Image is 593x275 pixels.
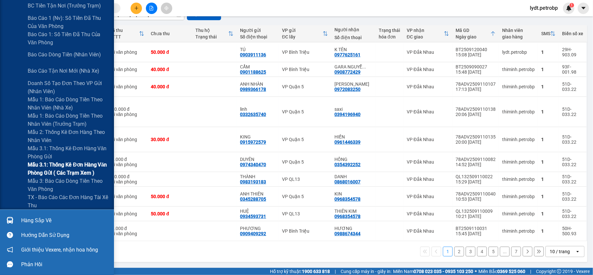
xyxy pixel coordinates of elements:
[195,34,228,39] div: Trạng thái
[502,109,535,114] div: thiminh.petrobp
[282,50,328,55] div: VP Bình Triệu
[379,34,400,39] div: hóa đơn
[282,109,328,114] div: VP Quận 5
[240,87,266,92] div: 0989366178
[282,28,323,33] div: VP gửi
[21,246,98,254] span: Giới thiệu Vexere, nhận hoa hồng
[502,67,535,72] div: thiminh.petrobp
[562,81,583,92] div: 51D-033.22
[502,211,535,216] div: thiminh.petrobp
[240,226,275,231] div: PHƯƠNG
[541,31,550,36] div: SMS
[456,231,496,236] div: 15:45 [DATE]
[161,3,172,14] button: aim
[456,226,496,231] div: BT2509110031
[562,191,583,202] div: 51D-033.22
[334,27,372,32] div: Người nhận
[109,179,145,184] div: Tại văn phòng
[525,4,563,12] span: lydt.petrobp
[362,64,366,69] span: ...
[334,209,372,214] div: THIÊN KIM
[456,139,496,145] div: 20:00 [DATE]
[456,52,496,57] div: 15:08 [DATE]
[240,28,275,33] div: Người gửi
[240,157,275,162] div: DUYÊN
[477,247,487,256] button: 4
[7,247,13,253] span: notification
[541,194,556,199] div: 1
[502,159,535,165] div: thiminh.petrobp
[407,159,449,165] div: VP Đắk Nhau
[21,216,109,225] div: Hàng sắp về
[456,162,496,167] div: 14:52 [DATE]
[334,174,372,179] div: DANH
[109,226,145,231] div: 40.000 đ
[562,174,583,184] div: 51D-033.22
[335,268,336,275] span: |
[500,247,510,256] button: ...
[562,226,583,236] div: 50H-500.93
[456,64,496,69] div: BT2509090027
[282,137,328,142] div: VP Quận 5
[282,211,328,216] div: VP QL13
[334,179,360,184] div: 0868016007
[28,161,109,177] span: Mẫu 3.1: Thống kê đơn hàng văn phòng gửi ( các trạm xem )
[28,67,99,75] span: Báo cáo tận nơi mới (nhà xe)
[109,34,139,39] div: HTTT
[562,47,583,57] div: 29H-903.09
[151,194,189,199] div: 50.000 đ
[456,191,496,196] div: 78ADV2509110040
[334,64,372,69] div: GARA NGUYỄN TUẤN
[334,107,372,112] div: saxi
[240,231,266,236] div: 0909409292
[562,134,583,145] div: 51D-033.22
[334,214,360,219] div: 0968354578
[502,228,535,234] div: thiminh.petrobp
[151,31,189,36] div: Chưa thu
[7,261,13,268] span: message
[149,6,154,10] span: file-add
[151,67,189,72] div: 40.000 đ
[240,52,266,57] div: 0903911136
[393,268,473,275] span: Miền Nam
[151,50,189,55] div: 50.000 đ
[240,47,275,52] div: TÚ
[240,112,266,117] div: 0332635740
[566,5,572,11] img: icon-new-feature
[240,162,266,167] div: 0974340470
[334,134,372,139] div: HIỀN
[28,14,109,30] span: Báo cáo 1 (nv): Số tiền đã thu của văn phòng
[541,228,556,234] div: 1
[109,211,145,216] div: Tại văn phòng
[407,84,449,89] div: VP Đắk Nhau
[7,217,13,224] img: warehouse-icon
[571,3,573,7] span: 1
[541,109,556,114] div: 1
[21,230,109,240] div: Hướng dẫn sử dụng
[7,232,13,238] span: question-circle
[28,177,109,193] span: Mẫu 3: Báo cáo dòng tiền theo văn phòng
[109,231,145,236] div: Tại văn phòng
[28,128,109,144] span: Mẫu 2: Thống kê đơn hàng theo nhân viên
[456,107,496,112] div: 78ADV2509110138
[240,214,266,219] div: 0934593731
[456,134,496,139] div: 78ADV2509110135
[456,34,490,39] div: Ngày giao
[109,162,145,167] div: Tại văn phòng
[282,159,328,165] div: VP Quận 5
[497,269,525,274] strong: 0369 525 060
[192,25,237,42] th: Toggle SortBy
[407,228,449,234] div: VP Đắk Nhau
[407,28,444,33] div: VP nhận
[164,6,169,10] span: aim
[240,191,275,196] div: ANH THIÊN
[240,196,266,202] div: 0345288705
[511,247,521,256] button: 7
[334,226,372,231] div: HƯƠNG
[562,64,583,75] div: 93F-001.98
[414,269,473,274] strong: 0708 023 035 - 0935 103 250
[106,25,148,42] th: Toggle SortBy
[334,112,360,117] div: 0394196940
[109,67,145,72] div: Tại văn phòng
[541,211,556,216] div: 1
